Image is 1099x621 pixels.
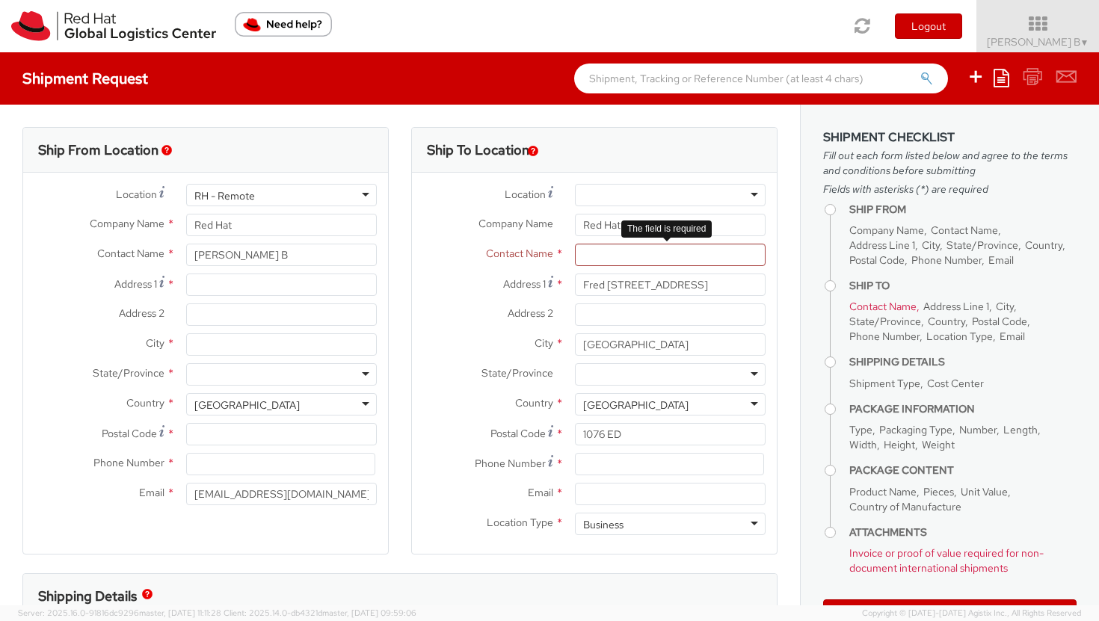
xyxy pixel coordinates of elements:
h3: Ship To Location [427,143,529,158]
span: Country [515,396,553,410]
span: Company Name [849,223,924,237]
span: Fill out each form listed below and agree to the terms and conditions before submitting [823,148,1077,178]
span: State/Province [481,366,553,380]
span: Product Name [849,485,917,498]
h4: Ship To [849,280,1077,291]
div: [GEOGRAPHIC_DATA] [583,398,689,413]
span: Client: 2025.14.0-db4321d [224,608,416,618]
span: Unit Value [961,485,1008,498]
span: master, [DATE] 11:11:28 [139,608,221,618]
button: Need help? [235,12,332,37]
span: Email [139,486,164,499]
span: Location Type [487,516,553,529]
span: Height [884,438,915,451]
h4: Attachments [849,527,1077,538]
span: Address 2 [508,306,553,320]
span: Server: 2025.16.0-91816dc9296 [18,608,221,618]
span: Address 1 [114,277,157,291]
span: Country [126,396,164,410]
span: Contact Name [849,300,917,313]
span: [PERSON_NAME] B [987,35,1089,49]
span: Length [1003,423,1038,436]
span: Phone Number [475,457,546,470]
div: The field is required [621,220,712,238]
span: Invoice or proof of value required for non-document international shipments [849,546,1044,575]
span: State/Province [93,366,164,380]
span: Email [1000,330,1025,343]
span: City [146,336,164,350]
span: Email [988,253,1014,267]
span: Width [849,438,877,451]
input: Shipment, Tracking or Reference Number (at least 4 chars) [574,64,948,93]
div: [GEOGRAPHIC_DATA] [194,398,300,413]
span: Company Name [90,217,164,230]
h3: Shipment Checklist [823,131,1077,144]
span: Address 2 [119,306,164,320]
span: Number [959,423,997,436]
span: Contact Name [97,247,164,260]
span: City [996,300,1014,313]
span: Postal Code [849,253,905,267]
span: City [535,336,553,350]
span: Company Name [478,217,553,230]
span: Location [116,188,157,201]
span: Copyright © [DATE]-[DATE] Agistix Inc., All Rights Reserved [862,608,1081,620]
span: Email [528,486,553,499]
span: State/Province [849,315,921,328]
h4: Package Information [849,404,1077,415]
span: ▼ [1080,37,1089,49]
span: Location Type [926,330,993,343]
span: Country of Manufacture [849,500,961,513]
span: Contact Name [931,223,998,237]
h4: Shipment Request [22,70,148,87]
span: master, [DATE] 09:59:06 [322,608,416,618]
span: Contact Name [486,247,553,260]
span: State/Province [946,238,1018,252]
span: Packaging Type [879,423,952,436]
span: Address Line 1 [923,300,989,313]
img: rh-logistics-00dfa346123c4ec078e1.svg [11,11,216,41]
h4: Package Content [849,465,1077,476]
span: Fields with asterisks (*) are required [823,182,1077,197]
span: Type [849,423,872,436]
span: Phone Number [849,330,920,343]
span: Weight [922,438,955,451]
span: Country [928,315,965,328]
div: RH - Remote [194,188,255,203]
div: Business [583,517,624,532]
h4: Ship From [849,204,1077,215]
span: Pieces [923,485,954,498]
span: City [922,238,940,252]
span: Cost Center [927,377,984,390]
span: Postal Code [102,427,157,440]
span: Location [505,188,546,201]
span: Shipment Type [849,377,920,390]
span: Country [1025,238,1062,252]
button: Logout [895,13,962,39]
span: Address Line 1 [849,238,915,252]
span: Postal Code [972,315,1027,328]
span: Phone Number [93,456,164,469]
h3: Shipping Details [38,589,137,604]
span: Postal Code [490,427,546,440]
span: Address 1 [503,277,546,291]
h3: Ship From Location [38,143,158,158]
span: Phone Number [911,253,982,267]
h4: Shipping Details [849,356,1077,368]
